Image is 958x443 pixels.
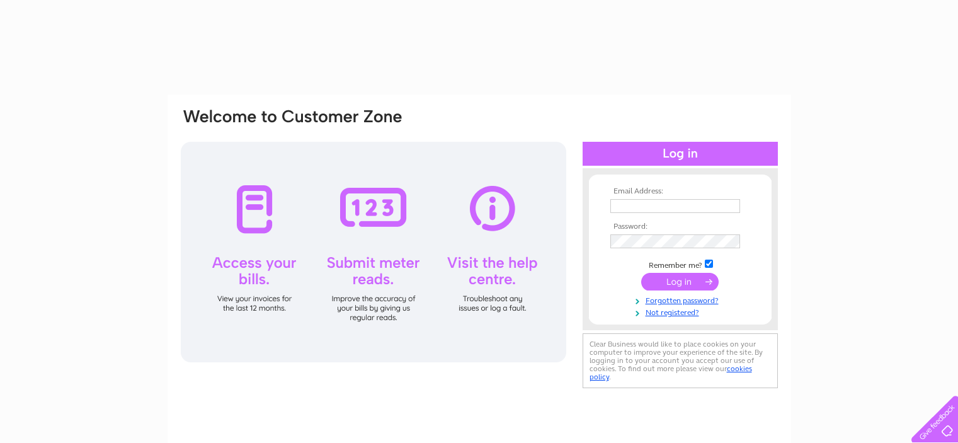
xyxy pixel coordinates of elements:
div: Clear Business would like to place cookies on your computer to improve your experience of the sit... [583,333,778,388]
a: Not registered? [610,306,753,318]
a: cookies policy [590,364,752,381]
th: Password: [607,222,753,231]
a: Forgotten password? [610,294,753,306]
td: Remember me? [607,258,753,270]
input: Submit [641,273,719,291]
th: Email Address: [607,187,753,196]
